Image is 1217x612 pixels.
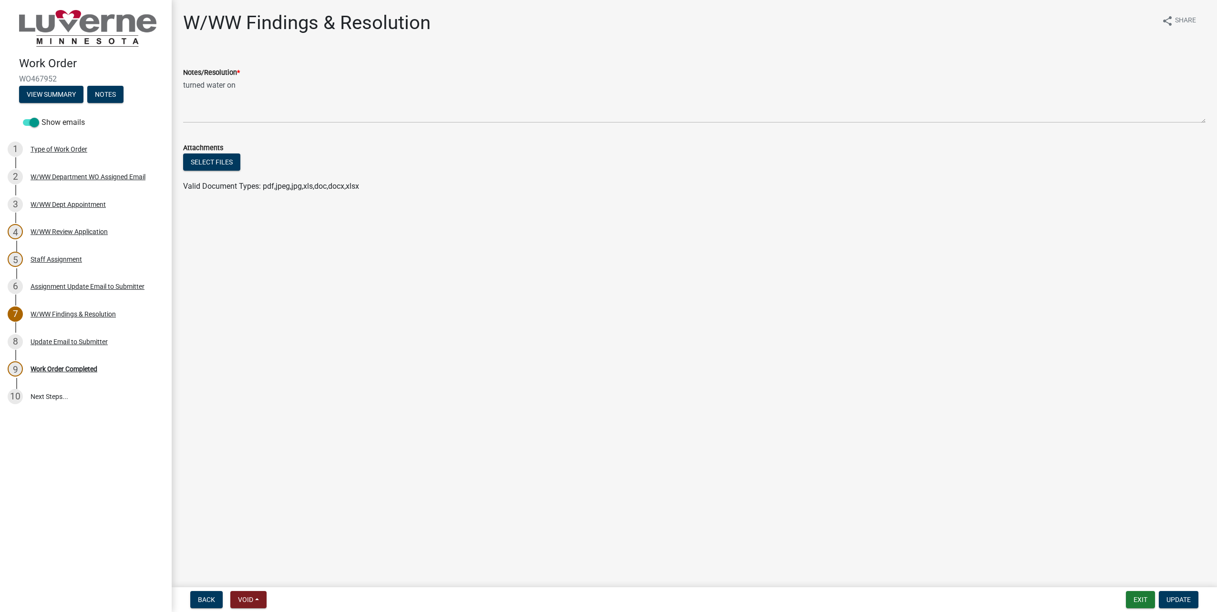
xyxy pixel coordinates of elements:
span: WO467952 [19,74,153,83]
div: Staff Assignment [31,256,82,263]
button: Exit [1126,591,1155,608]
div: Assignment Update Email to Submitter [31,283,144,290]
div: 10 [8,389,23,404]
div: Update Email to Submitter [31,338,108,345]
wm-modal-confirm: Notes [87,91,124,99]
div: Type of Work Order [31,146,87,153]
span: Void [238,596,253,603]
span: Back [198,596,215,603]
div: 3 [8,197,23,212]
span: Valid Document Types: pdf,jpeg,jpg,xls,doc,docx,xlsx [183,182,359,191]
span: Share [1175,15,1196,27]
div: 9 [8,361,23,377]
h4: Work Order [19,57,164,71]
div: W/WW Dept Appointment [31,201,106,208]
button: shareShare [1154,11,1204,30]
div: 6 [8,279,23,294]
button: Update [1159,591,1198,608]
label: Notes/Resolution [183,70,240,76]
div: W/WW Findings & Resolution [31,311,116,317]
div: Work Order Completed [31,366,97,372]
i: share [1162,15,1173,27]
div: 5 [8,252,23,267]
wm-modal-confirm: Summary [19,91,83,99]
div: 7 [8,306,23,322]
div: W/WW Review Application [31,228,108,235]
button: Select files [183,153,240,171]
h1: W/WW Findings & Resolution [183,11,431,34]
button: Void [230,591,267,608]
div: 8 [8,334,23,349]
label: Show emails [23,117,85,128]
button: Back [190,591,223,608]
img: City of Luverne, Minnesota [19,10,156,47]
label: Attachments [183,145,223,152]
span: Update [1166,596,1191,603]
div: 2 [8,169,23,184]
button: Notes [87,86,124,103]
button: View Summary [19,86,83,103]
div: W/WW Department WO Assigned Email [31,173,145,180]
div: 1 [8,142,23,157]
div: 4 [8,224,23,239]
